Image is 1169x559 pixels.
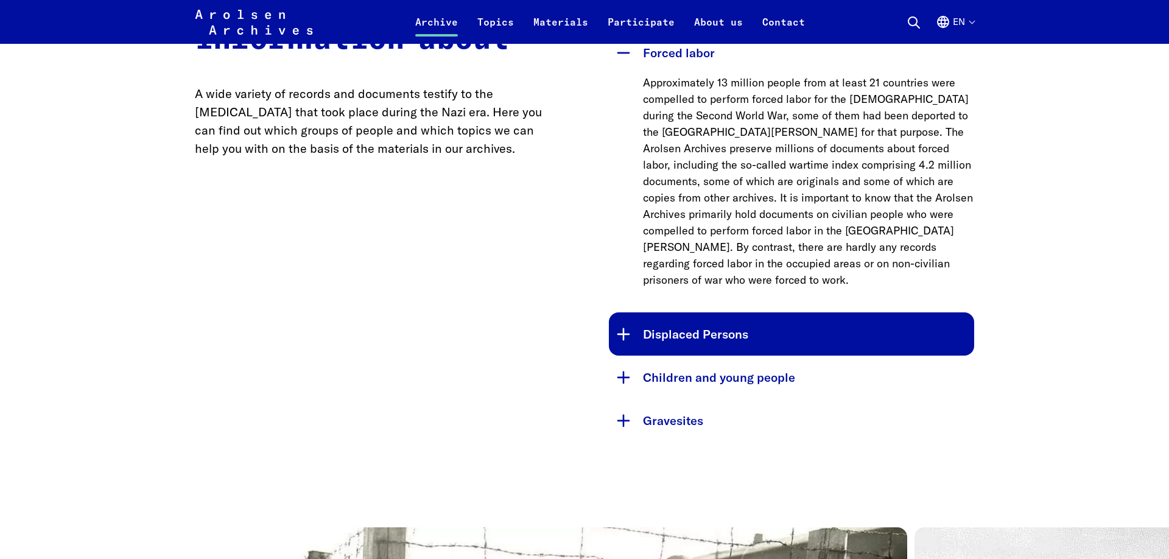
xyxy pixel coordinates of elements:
[524,15,598,44] a: Materials
[405,15,468,44] a: Archive
[405,7,815,37] nav: Primary
[195,85,560,158] p: A wide variety of records and documents testify to the [MEDICAL_DATA] that took place during the ...
[609,399,974,442] button: Gravesites
[468,15,524,44] a: Topics
[609,74,974,312] div: Forced labor
[609,31,974,74] button: Forced labor
[684,15,753,44] a: About us
[609,312,974,356] button: Displaced Persons
[598,15,684,44] a: Participate
[753,15,815,44] a: Contact
[936,15,974,44] button: English, language selection
[643,74,974,288] p: Approximately 13 million people from at least 21 countries were compelled to perform forced labor...
[609,356,974,399] button: Children and young people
